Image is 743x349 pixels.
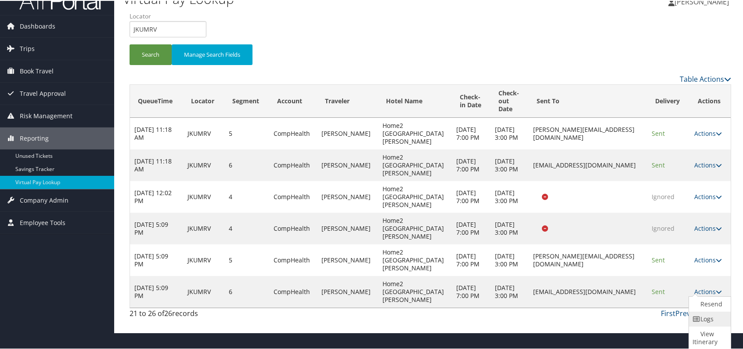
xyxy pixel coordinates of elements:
td: [PERSON_NAME] [317,244,378,275]
a: Actions [694,160,722,168]
td: [DATE] 11:18 AM [130,117,183,149]
span: Travel Approval [20,82,66,104]
th: Delivery: activate to sort column ascending [647,84,690,117]
span: Book Travel [20,59,54,81]
th: Check-out Date: activate to sort column ascending [491,84,529,117]
td: [DATE] 7:00 PM [452,180,490,212]
th: Locator: activate to sort column ascending [183,84,224,117]
td: [EMAIL_ADDRESS][DOMAIN_NAME] [529,149,647,180]
td: JKUMRV [183,117,224,149]
td: JKUMRV [183,275,224,307]
td: Home2 [GEOGRAPHIC_DATA][PERSON_NAME] [378,149,452,180]
td: JKUMRV [183,212,224,244]
td: [PERSON_NAME][EMAIL_ADDRESS][DOMAIN_NAME] [529,244,647,275]
td: [DATE] 3:00 PM [491,275,529,307]
a: Actions [694,192,722,200]
td: CompHealth [269,117,317,149]
th: Hotel Name: activate to sort column ascending [378,84,452,117]
td: [EMAIL_ADDRESS][DOMAIN_NAME] [529,275,647,307]
td: [DATE] 7:00 PM [452,275,490,307]
td: [DATE] 3:00 PM [491,117,529,149]
td: 5 [224,244,269,275]
span: Reporting [20,127,49,149]
td: Home2 [GEOGRAPHIC_DATA][PERSON_NAME] [378,244,452,275]
a: Table Actions [680,73,731,83]
td: [DATE] 5:09 PM [130,275,183,307]
span: Dashboards [20,15,55,36]
label: Locator [130,11,213,20]
td: [DATE] 7:00 PM [452,117,490,149]
span: Employee Tools [20,211,65,233]
td: [PERSON_NAME] [317,180,378,212]
td: JKUMRV [183,149,224,180]
div: 21 to 26 of records [130,307,270,322]
span: Trips [20,37,35,59]
a: Actions [694,128,722,137]
a: Logs [689,311,729,326]
button: Search [130,44,172,64]
td: [DATE] 3:00 PM [491,149,529,180]
td: [DATE] 3:00 PM [491,212,529,244]
td: Home2 [GEOGRAPHIC_DATA][PERSON_NAME] [378,275,452,307]
td: [DATE] 12:02 PM [130,180,183,212]
span: Sent [652,128,665,137]
th: Account: activate to sort column ascending [269,84,317,117]
th: Actions [690,84,731,117]
td: 6 [224,275,269,307]
td: [DATE] 7:00 PM [452,149,490,180]
button: Manage Search Fields [172,44,252,64]
td: [PERSON_NAME] [317,149,378,180]
span: Risk Management [20,104,72,126]
span: Sent [652,255,665,263]
td: 4 [224,212,269,244]
span: 26 [164,308,172,317]
th: Traveler: activate to sort column ascending [317,84,378,117]
td: [PERSON_NAME] [317,275,378,307]
td: [DATE] 7:00 PM [452,212,490,244]
span: Sent [652,287,665,295]
td: CompHealth [269,244,317,275]
th: Check-in Date: activate to sort column ascending [452,84,490,117]
td: Home2 [GEOGRAPHIC_DATA][PERSON_NAME] [378,212,452,244]
a: First [661,308,675,317]
td: JKUMRV [183,244,224,275]
td: 6 [224,149,269,180]
td: [PERSON_NAME][EMAIL_ADDRESS][DOMAIN_NAME] [529,117,647,149]
td: 4 [224,180,269,212]
td: 5 [224,117,269,149]
td: CompHealth [269,212,317,244]
td: [DATE] 3:00 PM [491,244,529,275]
td: [PERSON_NAME] [317,212,378,244]
td: JKUMRV [183,180,224,212]
td: CompHealth [269,149,317,180]
td: [DATE] 11:18 AM [130,149,183,180]
td: [DATE] 7:00 PM [452,244,490,275]
a: Actions [694,255,722,263]
a: View Itinerary [689,326,729,349]
th: Sent To: activate to sort column ascending [529,84,647,117]
td: Home2 [GEOGRAPHIC_DATA][PERSON_NAME] [378,117,452,149]
td: Home2 [GEOGRAPHIC_DATA][PERSON_NAME] [378,180,452,212]
td: CompHealth [269,275,317,307]
span: Company Admin [20,189,69,211]
td: [DATE] 5:09 PM [130,212,183,244]
a: Actions [694,287,722,295]
a: Resend [689,296,729,311]
td: [DATE] 5:09 PM [130,244,183,275]
td: [PERSON_NAME] [317,117,378,149]
th: Segment: activate to sort column ascending [224,84,269,117]
span: Ignored [652,223,674,232]
a: Prev [675,308,690,317]
th: QueueTime: activate to sort column descending [130,84,183,117]
span: Ignored [652,192,674,200]
td: CompHealth [269,180,317,212]
td: [DATE] 3:00 PM [491,180,529,212]
a: Actions [694,223,722,232]
span: Sent [652,160,665,168]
